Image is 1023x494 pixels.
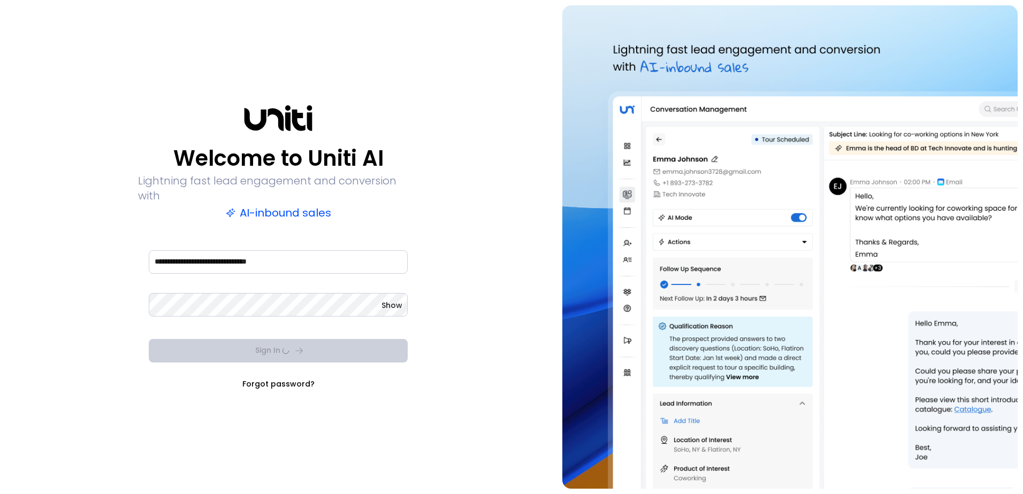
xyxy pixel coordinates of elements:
[226,205,331,220] p: AI-inbound sales
[138,173,418,203] p: Lightning fast lead engagement and conversion with
[242,379,315,389] a: Forgot password?
[173,145,384,171] p: Welcome to Uniti AI
[381,300,402,311] button: Show
[562,5,1018,489] img: auth-hero.png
